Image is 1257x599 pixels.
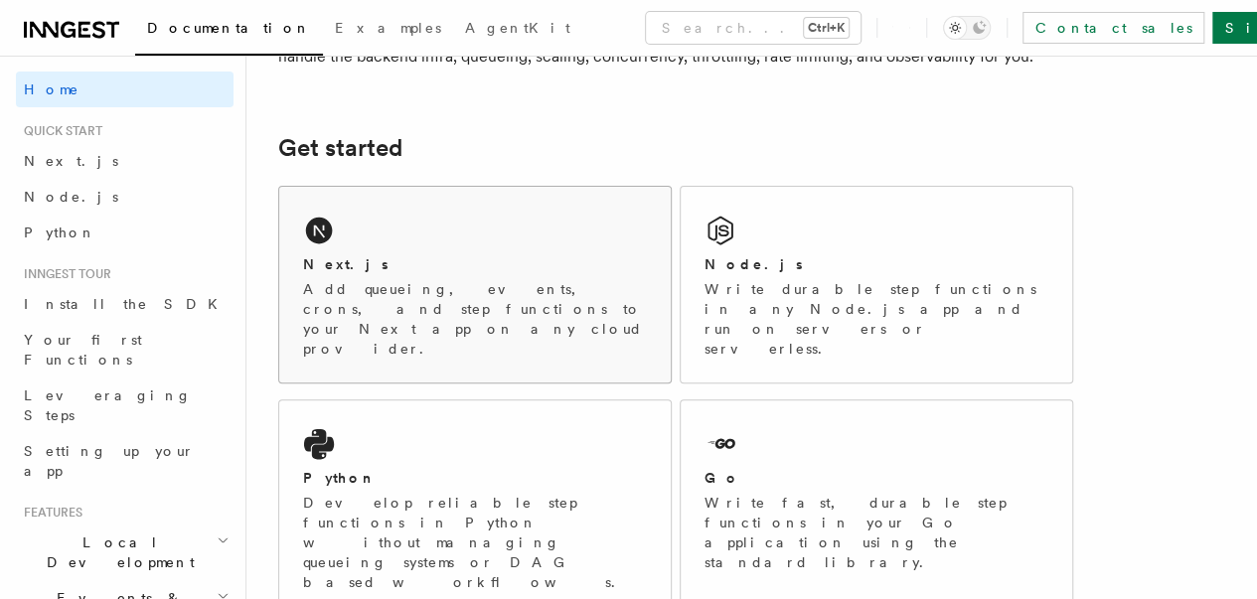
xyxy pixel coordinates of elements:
[16,72,234,107] a: Home
[303,468,377,488] h2: Python
[16,179,234,215] a: Node.js
[1022,12,1204,44] a: Contact sales
[278,186,672,383] a: Next.jsAdd queueing, events, crons, and step functions to your Next app on any cloud provider.
[24,387,192,423] span: Leveraging Steps
[24,296,230,312] span: Install the SDK
[16,266,111,282] span: Inngest tour
[303,254,389,274] h2: Next.js
[278,134,402,162] a: Get started
[16,377,234,433] a: Leveraging Steps
[16,524,234,580] button: Local Development
[323,6,453,54] a: Examples
[680,186,1073,383] a: Node.jsWrite durable step functions in any Node.js app and run on servers or serverless.
[943,16,991,40] button: Toggle dark mode
[147,20,311,36] span: Documentation
[303,493,647,592] p: Develop reliable step functions in Python without managing queueing systems or DAG based workflows.
[705,254,803,274] h2: Node.js
[705,468,740,488] h2: Go
[24,189,118,205] span: Node.js
[16,215,234,250] a: Python
[24,79,79,99] span: Home
[465,20,570,36] span: AgentKit
[335,20,441,36] span: Examples
[24,153,118,169] span: Next.js
[804,18,849,38] kbd: Ctrl+K
[16,123,102,139] span: Quick start
[16,433,234,489] a: Setting up your app
[135,6,323,56] a: Documentation
[646,12,861,44] button: Search...Ctrl+K
[16,143,234,179] a: Next.js
[24,225,96,240] span: Python
[303,279,647,359] p: Add queueing, events, crons, and step functions to your Next app on any cloud provider.
[16,505,82,521] span: Features
[705,493,1048,572] p: Write fast, durable step functions in your Go application using the standard library.
[16,532,217,572] span: Local Development
[453,6,582,54] a: AgentKit
[16,322,234,377] a: Your first Functions
[705,279,1048,359] p: Write durable step functions in any Node.js app and run on servers or serverless.
[24,443,195,479] span: Setting up your app
[24,332,142,368] span: Your first Functions
[16,286,234,322] a: Install the SDK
